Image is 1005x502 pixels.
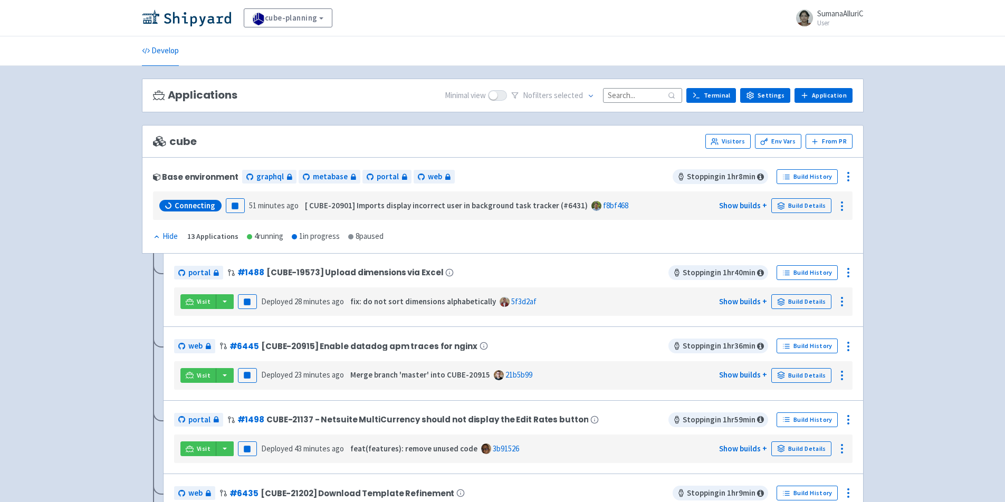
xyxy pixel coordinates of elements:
[294,370,344,380] time: 23 minutes ago
[294,443,344,453] time: 43 minutes ago
[777,339,838,353] a: Build History
[771,294,831,309] a: Build Details
[238,294,257,309] button: Pause
[180,441,216,456] a: Visit
[428,171,442,183] span: web
[261,296,344,306] span: Deployed
[142,9,231,26] img: Shipyard logo
[266,268,444,277] span: [CUBE-19573] Upload dimensions via Excel
[668,339,768,353] span: Stopping in 1 hr 36 min
[261,443,344,453] span: Deployed
[445,90,486,102] span: Minimal view
[197,445,210,453] span: Visit
[719,200,767,210] a: Show builds +
[174,413,223,427] a: portal
[266,415,588,424] span: CUBE-21137 - Netsuite MultiCurrency should not display the Edit Rates button
[256,171,284,183] span: graphql
[175,200,215,211] span: Connecting
[237,267,264,278] a: #1488
[806,134,853,149] button: From PR
[771,198,831,213] a: Build Details
[299,170,360,184] a: metabase
[238,368,257,383] button: Pause
[174,486,215,500] a: web
[242,170,296,184] a: graphql
[142,36,179,66] a: Develop
[348,230,384,243] div: 8 paused
[523,90,583,102] span: No filter s
[817,8,864,18] span: SumanaAlluriC
[790,9,864,26] a: SumanaAlluriC User
[511,296,537,306] a: 5f3d2af
[777,412,838,427] a: Build History
[237,414,264,425] a: #1498
[673,486,768,500] span: Stopping in 1 hr 9 min
[180,294,216,309] a: Visit
[740,88,790,103] a: Settings
[174,339,215,353] a: web
[261,489,454,498] span: [CUBE-21202] Download Template Refinement
[188,414,210,426] span: portal
[226,198,245,213] button: Pause
[777,265,838,280] a: Build History
[247,230,283,243] div: 4 running
[686,88,736,103] a: Terminal
[188,267,210,279] span: portal
[174,266,223,280] a: portal
[261,342,477,351] span: [CUBE-20915] Enable datadog apm traces for nginx
[350,443,477,453] strong: feat(features): remove unused code
[668,412,768,427] span: Stopping in 1 hr 59 min
[673,169,768,184] span: Stopping in 1 hr 8 min
[244,8,332,27] a: cube-planning
[817,20,864,26] small: User
[188,487,203,499] span: web
[229,341,259,352] a: #6445
[292,230,340,243] div: 1 in progress
[238,441,257,456] button: Pause
[777,486,838,500] a: Build History
[795,88,852,103] a: Application
[377,171,399,183] span: portal
[187,230,238,243] div: 13 Applications
[777,169,838,184] a: Build History
[505,370,532,380] a: 21b5b99
[153,172,238,181] div: Base environment
[305,200,588,210] strong: [ CUBE-20901] Imports display incorrect user in background task tracker (#6431)
[313,171,348,183] span: metabase
[719,443,767,453] a: Show builds +
[261,370,344,380] span: Deployed
[705,134,751,149] a: Visitors
[153,230,179,243] button: Hide
[188,340,203,352] span: web
[414,170,455,184] a: web
[554,90,583,100] span: selected
[771,368,831,383] a: Build Details
[180,368,216,383] a: Visit
[197,297,210,306] span: Visit
[771,441,831,456] a: Build Details
[668,265,768,280] span: Stopping in 1 hr 40 min
[493,443,519,453] a: 3b91526
[603,200,628,210] a: f8bf468
[719,370,767,380] a: Show builds +
[350,370,490,380] strong: Merge branch 'master' into CUBE-20915
[719,296,767,306] a: Show builds +
[153,230,178,243] div: Hide
[249,200,299,210] time: 51 minutes ago
[153,89,237,101] h3: Applications
[362,170,411,184] a: portal
[350,296,496,306] strong: fix: do not sort dimensions alphabetically
[153,136,197,148] span: cube
[294,296,344,306] time: 28 minutes ago
[229,488,259,499] a: #6435
[197,371,210,380] span: Visit
[603,88,682,102] input: Search...
[755,134,801,149] a: Env Vars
